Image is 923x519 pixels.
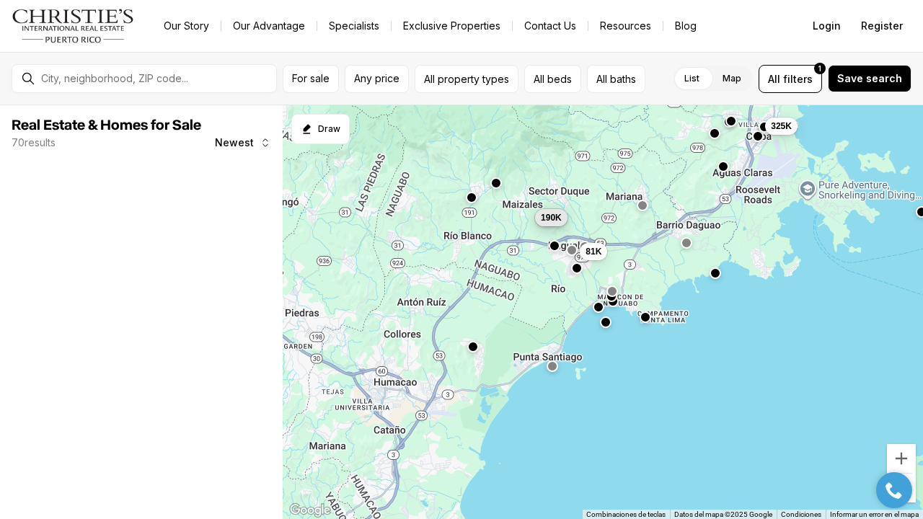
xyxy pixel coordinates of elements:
button: Login [804,12,849,40]
span: Datos del mapa ©2025 Google [674,510,772,518]
button: Save search [828,65,911,92]
button: Start drawing [291,114,350,144]
a: Our Advantage [221,16,317,36]
span: For sale [292,73,330,84]
span: All [768,71,780,86]
button: Contact Us [513,16,588,36]
a: Our Story [152,16,221,36]
span: Save search [837,73,902,84]
span: Real Estate & Homes for Sale [12,118,201,133]
a: Exclusive Properties [392,16,512,36]
span: Newest [215,137,254,148]
span: 81K [586,246,601,257]
button: All baths [587,65,645,93]
a: Resources [588,16,663,36]
a: Informar un error en el mapa [830,510,919,518]
span: 325K [771,120,792,131]
p: 70 results [12,137,56,148]
a: Blog [663,16,708,36]
span: filters [783,71,813,86]
button: All property types [415,65,518,93]
button: For sale [283,65,339,93]
button: 190K [535,208,568,226]
span: Login [813,20,841,32]
a: Condiciones (se abre en una nueva pestaña) [781,510,821,518]
span: Register [861,20,903,32]
button: Newest [206,128,280,157]
img: logo [12,9,135,43]
span: Any price [354,73,399,84]
button: 325K [765,117,798,134]
a: Specialists [317,16,391,36]
button: 81K [580,243,607,260]
button: All beds [524,65,581,93]
span: 1 [818,63,821,74]
button: Any price [345,65,409,93]
label: Map [711,66,753,92]
button: Allfilters1 [759,65,822,93]
button: Register [852,12,911,40]
span: 190K [541,211,562,223]
label: List [673,66,711,92]
button: Acercar [887,444,916,473]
